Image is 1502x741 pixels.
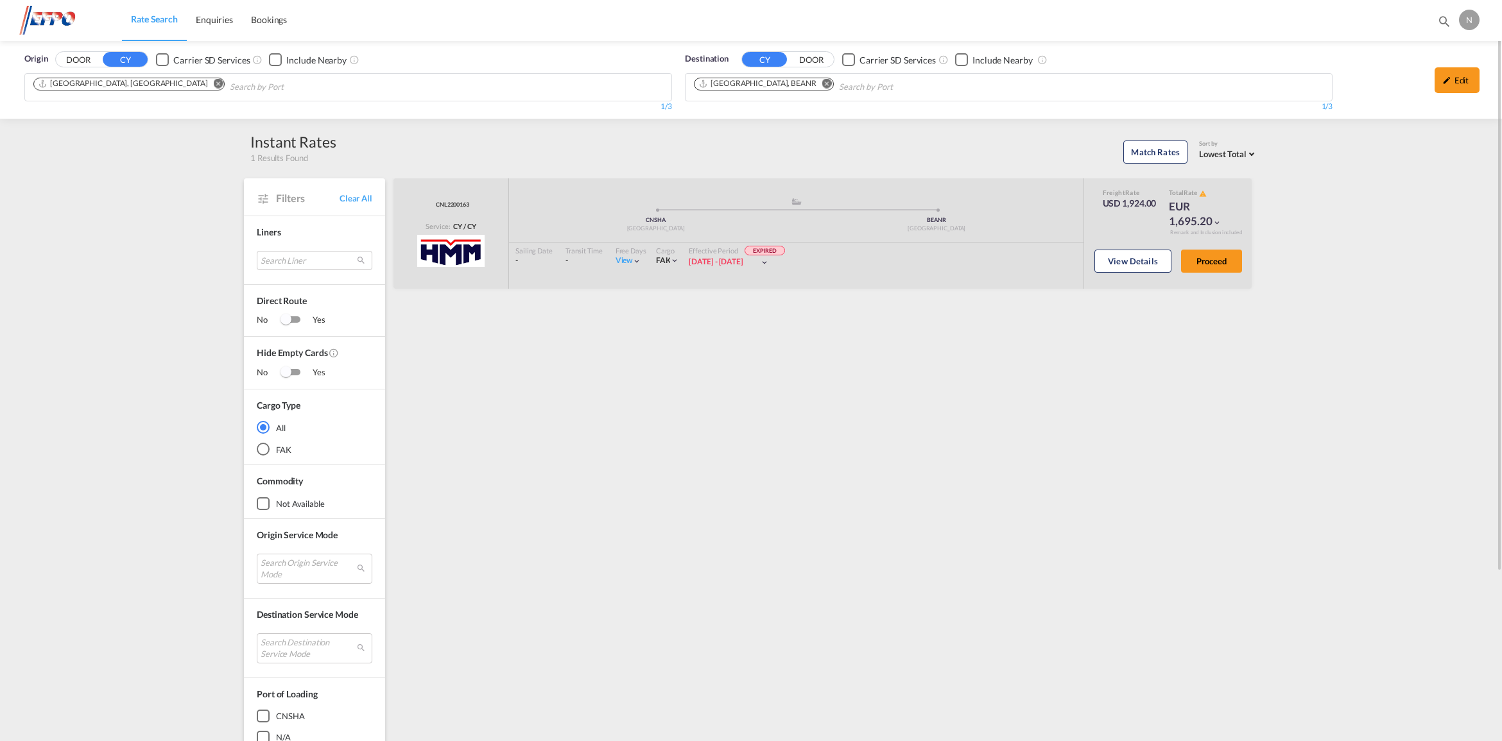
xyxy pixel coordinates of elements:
[789,53,834,67] button: DOOR
[24,53,47,65] span: Origin
[340,192,372,204] span: Clear All
[1459,10,1480,30] div: N
[1169,188,1233,198] div: Total Rate
[1199,149,1247,159] span: Lowest Total
[257,399,300,412] div: Cargo Type
[31,74,357,98] md-chips-wrap: Chips container. Use arrow keys to select chips.
[797,216,1078,225] div: BEANR
[692,74,966,98] md-chips-wrap: Chips container. Use arrow keys to select chips.
[250,152,308,164] span: 1 Results Found
[839,77,961,98] input: Search by Port
[955,53,1033,66] md-checkbox: Checkbox No Ink
[251,14,287,25] span: Bookings
[276,191,340,205] span: Filters
[257,609,358,620] span: Destination Service Mode
[257,366,281,379] span: No
[972,54,1033,67] div: Include Nearby
[689,257,743,266] span: [DATE] - [DATE]
[1161,229,1252,236] div: Remark and Inclusion included
[1037,55,1048,65] md-icon: Unchecked: Ignores neighbouring ports when fetching rates.Checked : Includes neighbouring ports w...
[760,258,769,267] md-icon: icon-chevron-down
[1199,140,1258,148] div: Sort by
[252,55,263,65] md-icon: Unchecked: Search for CY (Container Yard) services for all selected carriers.Checked : Search for...
[1103,197,1157,210] div: USD 1,924.00
[1181,250,1242,273] button: Proceed
[1437,14,1451,33] div: icon-magnify
[300,314,325,327] span: Yes
[417,235,485,267] img: HMM
[196,14,233,25] span: Enquiries
[685,53,729,65] span: Destination
[103,52,148,67] button: CY
[276,498,325,509] div: not available
[257,688,318,699] span: Port of Loading
[938,55,949,65] md-icon: Unchecked: Search for CY (Container Yard) services for all selected carriers.Checked : Search for...
[205,78,224,91] button: Remove
[276,710,305,722] div: CNSHA
[515,246,553,255] div: Sailing Date
[797,225,1078,233] div: [GEOGRAPHIC_DATA]
[230,77,352,98] input: Search by Port
[250,132,336,152] div: Instant Rates
[632,257,641,266] md-icon: icon-chevron-down
[329,348,339,358] md-icon: Activate this filter to exclude rate cards without rates.
[1198,189,1207,198] button: icon-alert
[698,78,816,89] div: Antwerp, BEANR
[859,54,936,67] div: Carrier SD Services
[433,201,469,209] span: CNL2200163
[19,6,106,35] img: d38966e06f5511efa686cdb0e1f57a29.png
[515,255,553,266] div: -
[670,256,679,265] md-icon: icon-chevron-down
[565,255,603,266] div: -
[656,246,680,255] div: Cargo
[689,246,785,257] div: Effective Period
[156,53,250,66] md-checkbox: Checkbox No Ink
[1213,218,1221,227] md-icon: icon-chevron-down
[1199,146,1258,160] md-select: Select: Lowest Total
[616,246,646,255] div: Free Days
[257,529,338,540] span: Origin Service Mode
[814,78,833,91] button: Remove
[1437,14,1451,28] md-icon: icon-magnify
[698,78,819,89] div: Press delete to remove this chip.
[1103,188,1157,197] div: Freight Rate
[257,443,372,456] md-radio-button: FAK
[131,13,178,24] span: Rate Search
[300,366,325,379] span: Yes
[286,54,347,67] div: Include Nearby
[685,101,1333,112] div: 1/3
[1442,76,1451,85] md-icon: icon-pencil
[257,314,281,327] span: No
[56,53,101,67] button: DOOR
[269,53,347,66] md-checkbox: Checkbox No Ink
[349,55,359,65] md-icon: Unchecked: Ignores neighbouring ports when fetching rates.Checked : Includes neighbouring ports w...
[426,221,450,231] span: Service:
[38,78,207,89] div: Shanghai, CNSHA
[565,246,603,255] div: Transit Time
[745,246,785,256] span: EXPIRED
[450,221,476,231] div: CY / CY
[689,257,743,268] div: 24 Apr 2025 - 09 May 2025
[38,78,210,89] div: Press delete to remove this chip.
[257,346,372,366] span: Hide Empty Cards
[616,255,642,266] div: Viewicon-chevron-down
[1094,250,1171,273] button: View Details
[789,198,804,205] md-icon: assets/icons/custom/ship-fill.svg
[24,101,672,112] div: 1/3
[257,421,372,434] md-radio-button: All
[656,255,671,265] span: FAK
[257,710,372,722] md-checkbox: CNSHA
[1435,67,1480,93] div: icon-pencilEdit
[842,53,936,66] md-checkbox: Checkbox No Ink
[257,475,303,486] span: Commodity
[515,225,797,233] div: [GEOGRAPHIC_DATA]
[433,201,469,209] div: Contract / Rate Agreement / Tariff / Spot Pricing Reference Number: CNL2200163
[1169,199,1233,230] div: EUR 1,695.20
[1123,141,1187,164] button: Match Rates
[173,54,250,67] div: Carrier SD Services
[1199,190,1207,198] md-icon: icon-alert
[515,216,797,225] div: CNSHA
[742,52,787,67] button: CY
[257,294,372,314] span: Direct Route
